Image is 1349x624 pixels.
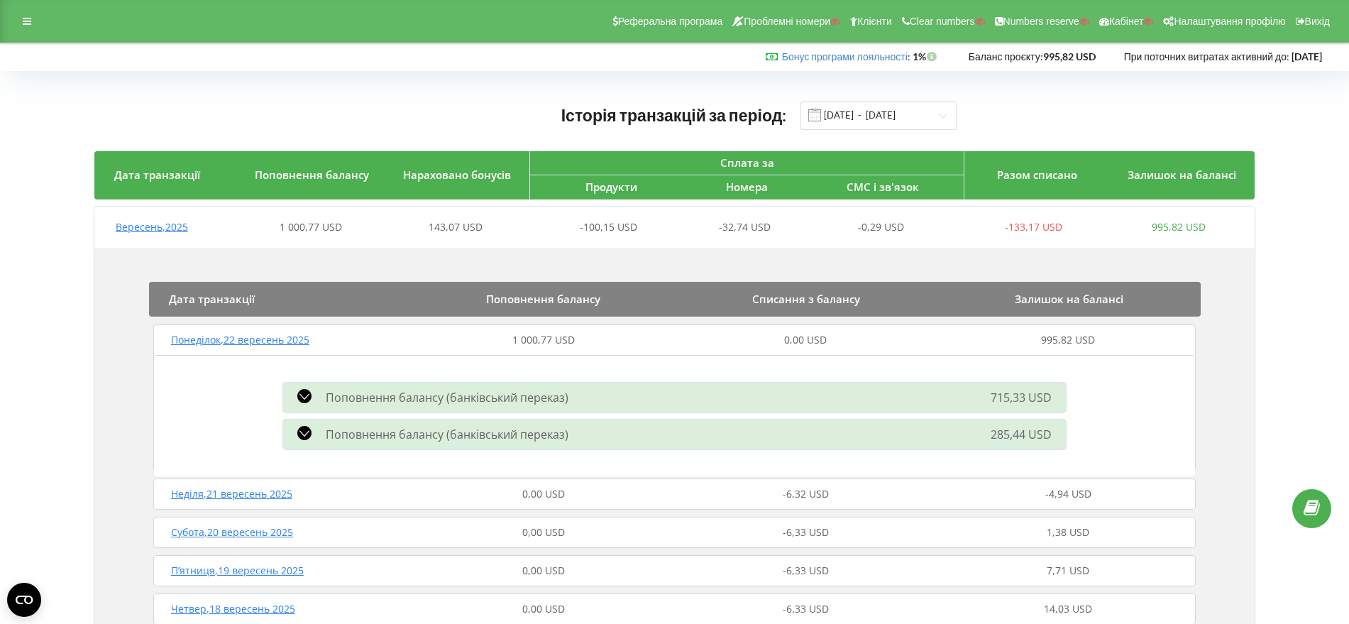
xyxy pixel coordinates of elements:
span: 995,82 USD [1152,220,1206,234]
span: Дата транзакції [114,168,200,182]
span: Проблемні номери [744,16,830,27]
span: Клієнти [857,16,892,27]
span: П’ятниця , 19 вересень 2025 [171,564,304,577]
span: -133,17 USD [1005,220,1062,234]
span: 285,44 USD [991,427,1052,442]
span: Неділя , 21 вересень 2025 [171,487,292,500]
span: Поповнення балансу (банківський переказ) [326,427,568,442]
span: Нараховано бонусів [403,168,511,182]
span: -4,94 USD [1045,487,1091,500]
span: Clear numbers [910,16,975,27]
span: -6,33 USD [783,602,829,615]
span: 1 000,77 USD [512,333,575,346]
span: Субота , 20 вересень 2025 [171,525,293,539]
span: Вихід [1305,16,1330,27]
span: 143,07 USD [429,220,483,234]
span: Разом списано [997,168,1077,182]
span: 14,03 USD [1044,602,1092,615]
span: 1 000,77 USD [280,220,342,234]
span: Сплата за [720,155,774,170]
span: Четвер , 18 вересень 2025 [171,602,295,615]
span: 1,38 USD [1047,525,1089,539]
span: Залишок на балансі [1015,292,1123,306]
span: -6,33 USD [783,525,829,539]
span: Номера [726,180,768,194]
strong: 1% [913,50,940,62]
span: 715,33 USD [991,390,1052,405]
span: Баланс проєкту: [969,50,1043,62]
span: 0,00 USD [522,564,565,577]
span: -6,32 USD [783,487,829,500]
span: Поповнення балансу [255,168,369,182]
strong: [DATE] [1292,50,1322,62]
span: 0,00 USD [522,525,565,539]
span: Дата транзакції [169,292,255,306]
a: Бонус програми лояльності [782,50,908,62]
span: : [782,50,910,62]
span: 0,00 USD [784,333,827,346]
span: Понеділок , 22 вересень 2025 [171,333,309,346]
span: Поповнення балансу [486,292,600,306]
span: -6,33 USD [783,564,829,577]
span: -100,15 USD [580,220,637,234]
span: Кабінет [1109,16,1144,27]
span: Вересень , 2025 [116,220,188,234]
span: Історія транзакцій за період: [561,105,787,125]
strong: 995,82 USD [1043,50,1096,62]
span: Numbers reserve [1003,16,1079,27]
span: -32,74 USD [719,220,771,234]
span: -0,29 USD [858,220,904,234]
span: 7,71 USD [1047,564,1089,577]
button: Open CMP widget [7,583,41,617]
span: Налаштування профілю [1174,16,1285,27]
span: При поточних витратах активний до: [1124,50,1289,62]
span: 0,00 USD [522,602,565,615]
span: Залишок на балансі [1128,168,1236,182]
span: 0,00 USD [522,487,565,500]
span: Поповнення балансу (банківський переказ) [326,390,568,405]
span: Продукти [585,180,637,194]
span: 995,82 USD [1041,333,1095,346]
span: Реферальна програма [618,16,723,27]
span: СМС і зв'язок [847,180,919,194]
span: Списання з балансу [752,292,860,306]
